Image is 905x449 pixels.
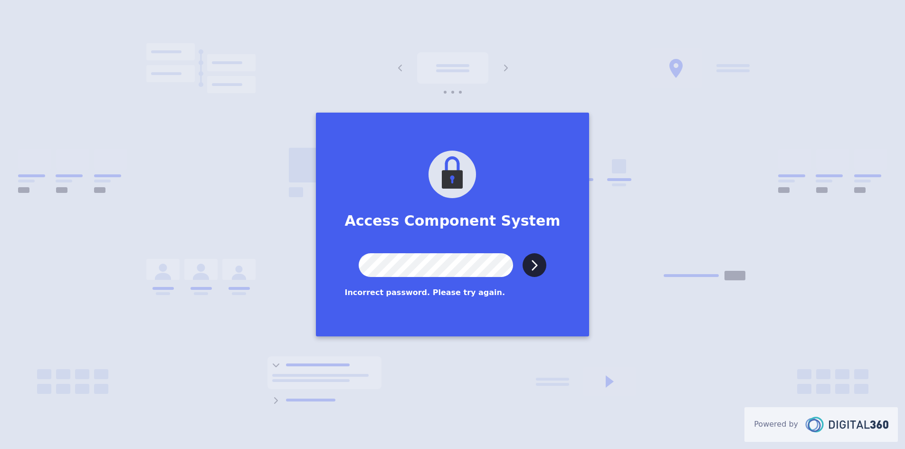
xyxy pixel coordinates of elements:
[344,212,560,229] h2: Access Component System
[344,287,560,298] div: Email Form failure
[754,419,798,430] div: Powered by
[744,407,898,442] a: Powered by
[523,253,546,277] input: Submit
[344,287,560,298] div: Incorrect password. Please try again.
[344,151,560,277] form: Email Form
